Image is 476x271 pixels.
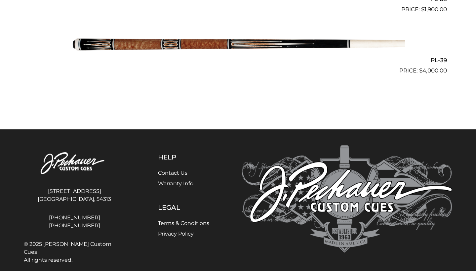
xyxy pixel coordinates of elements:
h5: Legal [158,203,209,211]
img: PL-39 [71,17,405,72]
span: $ [421,6,424,13]
a: [PHONE_NUMBER] [24,222,125,230]
h5: Help [158,153,209,161]
bdi: 4,000.00 [419,67,447,74]
a: PL-39 $4,000.00 [29,17,447,75]
a: Warranty Info [158,180,193,187]
a: Contact Us [158,170,187,176]
span: $ [419,67,422,74]
address: [STREET_ADDRESS] [GEOGRAPHIC_DATA], 54313 [24,185,125,206]
img: Pechauer Custom Cues [24,145,125,182]
a: [PHONE_NUMBER] [24,214,125,222]
a: Terms & Conditions [158,220,209,226]
bdi: 1,900.00 [421,6,447,13]
h2: PL-39 [29,54,447,66]
img: Pechauer Custom Cues [242,145,452,253]
a: Privacy Policy [158,231,194,237]
span: © 2025 [PERSON_NAME] Custom Cues All rights reserved. [24,240,125,264]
